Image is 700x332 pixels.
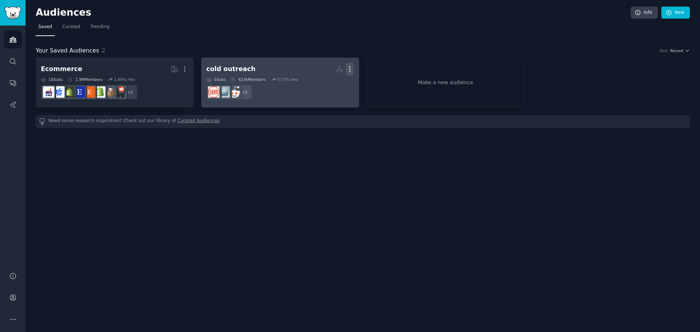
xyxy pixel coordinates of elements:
div: 623k Members [231,77,266,82]
a: New [661,7,690,19]
img: EtsySellers [74,86,85,98]
div: 1.49 % /mo [114,77,135,82]
img: shopify [94,86,105,98]
img: Etsy [84,86,95,98]
a: Info [631,7,658,19]
div: 5 Sub s [206,77,226,82]
img: reviewmyshopify [63,86,75,98]
img: GummySearch logo [4,7,21,19]
img: ecommerce_growth [43,86,54,98]
div: + 2 [122,85,138,100]
span: Trending [90,24,109,30]
div: 3.57 % /mo [277,77,298,82]
h2: Audiences [36,7,631,19]
img: coldemail [218,86,230,98]
a: Trending [88,21,112,36]
img: sales [229,86,240,98]
div: Need some research inspiration? Check out our library of [36,115,690,128]
a: cold outreach5Subs623kMembers3.57% /mo+2salescoldemailLeadGeneration [201,58,359,108]
span: Recent [670,48,683,53]
button: Recent [670,48,690,53]
a: Ecommerce10Subs1.9MMembers1.49% /mo+2ecommercedropshipshopifyEtsyEtsySellersreviewmyshopifyecomme... [36,58,194,108]
div: + 2 [237,85,252,100]
a: Curated Audiences [178,118,220,125]
a: Saved [36,21,55,36]
img: LeadGeneration [208,86,219,98]
img: dropship [104,86,116,98]
span: 2 [102,47,105,54]
a: Curated [60,21,83,36]
div: Sort [660,48,668,53]
span: Curated [62,24,80,30]
div: 1.9M Members [68,77,102,82]
span: Your Saved Audiences [36,46,99,55]
div: 10 Sub s [41,77,63,82]
a: Make a new audience [367,58,525,108]
img: ecommerce [114,86,126,98]
img: ecommercemarketing [53,86,65,98]
div: cold outreach [206,65,256,74]
div: Ecommerce [41,65,82,74]
span: Saved [38,24,52,30]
